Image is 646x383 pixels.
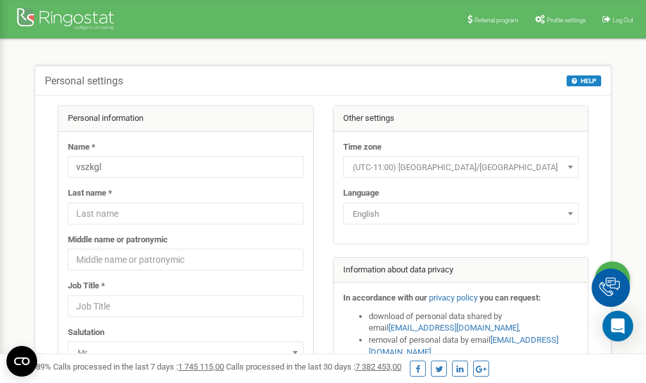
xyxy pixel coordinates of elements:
span: Calls processed in the last 7 days : [53,362,224,371]
span: English [343,203,579,224]
u: 1 745 115,00 [178,362,224,371]
label: Salutation [68,327,104,339]
span: (UTC-11:00) Pacific/Midway [348,159,574,176]
u: 7 382 453,00 [355,362,401,371]
button: HELP [567,75,601,86]
a: privacy policy [429,293,478,302]
a: [EMAIL_ADDRESS][DOMAIN_NAME] [389,323,519,332]
h5: Personal settings [45,75,123,87]
span: Calls processed in the last 30 days : [226,362,401,371]
span: Profile settings [547,17,586,24]
label: Language [343,187,379,199]
div: Other settings [334,106,588,132]
span: Mr. [68,341,303,363]
input: Middle name or patronymic [68,249,303,270]
label: Middle name or patronymic [68,234,168,246]
span: English [348,205,574,223]
label: Job Title * [68,280,105,292]
li: removal of personal data by email , [369,334,579,358]
label: Name * [68,141,95,153]
span: (UTC-11:00) Pacific/Midway [343,156,579,178]
button: Open CMP widget [6,346,37,377]
span: Referral program [474,17,519,24]
span: Mr. [72,344,299,362]
strong: In accordance with our [343,293,427,302]
label: Time zone [343,141,382,153]
span: Log Out [613,17,633,24]
div: Information about data privacy [334,258,588,283]
label: Last name * [68,187,112,199]
input: Name [68,156,303,178]
input: Last name [68,203,303,224]
input: Job Title [68,295,303,317]
div: Personal information [58,106,313,132]
strong: you can request: [480,293,541,302]
div: Open Intercom Messenger [602,311,633,341]
li: download of personal data shared by email , [369,311,579,334]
